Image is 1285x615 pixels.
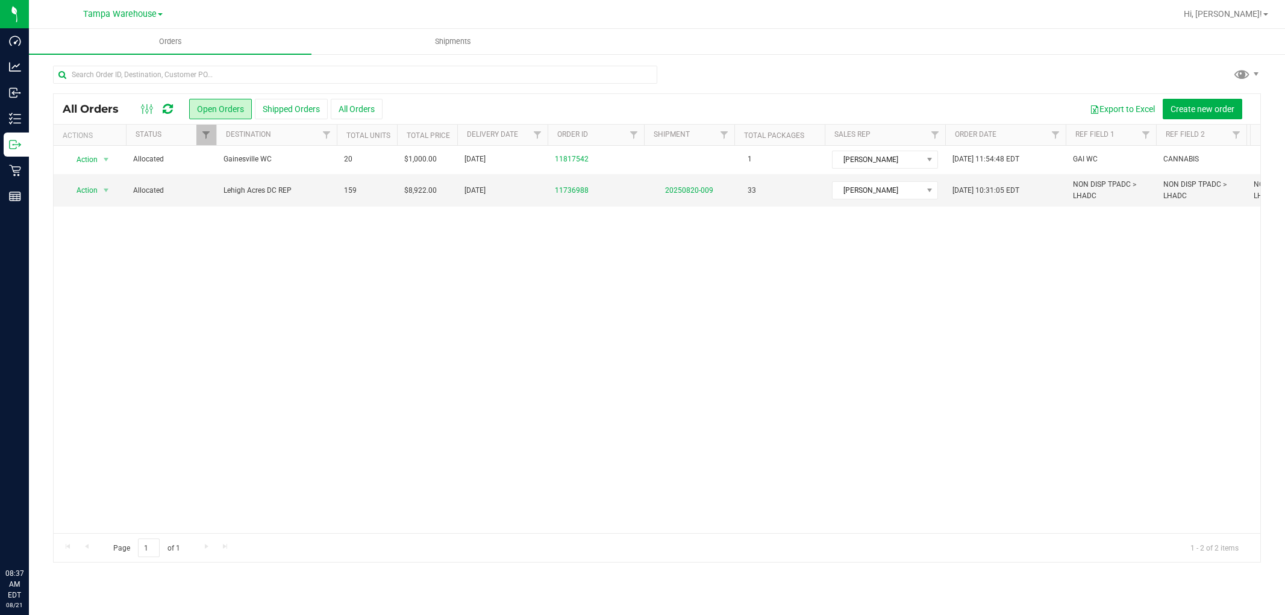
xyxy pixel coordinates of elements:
span: Allocated [133,185,209,196]
button: Open Orders [189,99,252,119]
a: Order ID [557,130,588,139]
span: Tampa Warehouse [83,9,157,19]
a: Filter [714,125,734,145]
span: Action [66,182,98,199]
span: Shipments [419,36,487,47]
span: Orders [143,36,198,47]
a: Shipment [654,130,690,139]
span: Page of 1 [103,539,190,557]
a: 20250820-009 [665,186,713,195]
span: select [99,151,114,168]
a: Orders [29,29,311,54]
div: Actions [63,131,121,140]
a: Total Units [346,131,390,140]
span: All Orders [63,102,131,116]
input: 1 [138,539,160,557]
iframe: Resource center [12,519,48,555]
a: Filter [528,125,548,145]
a: 11736988 [555,185,589,196]
a: Ref Field 2 [1166,130,1205,139]
span: select [99,182,114,199]
a: Ref Field 1 [1075,130,1115,139]
span: Lehigh Acres DC REP [224,185,330,196]
inline-svg: Retail [9,164,21,176]
span: CANNABIS [1163,154,1199,165]
button: Export to Excel [1082,99,1163,119]
span: 159 [344,185,357,196]
span: $8,922.00 [404,185,437,196]
button: All Orders [331,99,383,119]
a: Filter [624,125,644,145]
a: Filter [1227,125,1246,145]
span: NON DISP TPADC > LHADC [1073,179,1149,202]
a: Total Packages [744,131,804,140]
input: Search Order ID, Destination, Customer PO... [53,66,657,84]
p: 08:37 AM EDT [5,568,23,601]
a: Filter [1136,125,1156,145]
span: Allocated [133,154,209,165]
a: Filter [196,125,216,145]
a: Shipments [311,29,594,54]
inline-svg: Dashboard [9,35,21,47]
span: NON DISP TPADC > LHADC [1163,179,1239,202]
span: [DATE] 10:31:05 EDT [952,185,1019,196]
inline-svg: Outbound [9,139,21,151]
span: 1 - 2 of 2 items [1181,539,1248,557]
span: $1,000.00 [404,154,437,165]
span: [PERSON_NAME] [833,182,922,199]
span: [DATE] 11:54:48 EDT [952,154,1019,165]
span: 20 [344,154,352,165]
a: Filter [925,125,945,145]
span: GAI WC [1073,154,1098,165]
a: Filter [1046,125,1066,145]
span: [DATE] [464,185,486,196]
inline-svg: Reports [9,190,21,202]
a: 11817542 [555,154,589,165]
a: Filter [317,125,337,145]
span: Action [66,151,98,168]
a: Order Date [955,130,996,139]
a: Total Price [407,131,450,140]
inline-svg: Analytics [9,61,21,73]
span: Gainesville WC [224,154,330,165]
a: Sales Rep [834,130,871,139]
a: Destination [226,130,271,139]
span: Hi, [PERSON_NAME]! [1184,9,1262,19]
a: Delivery Date [467,130,518,139]
button: Create new order [1163,99,1242,119]
inline-svg: Inventory [9,113,21,125]
a: Status [136,130,161,139]
span: [DATE] [464,154,486,165]
span: 33 [742,182,762,199]
span: Create new order [1171,104,1234,114]
span: [PERSON_NAME] [833,151,922,168]
button: Shipped Orders [255,99,328,119]
span: 1 [742,151,758,168]
p: 08/21 [5,601,23,610]
inline-svg: Inbound [9,87,21,99]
